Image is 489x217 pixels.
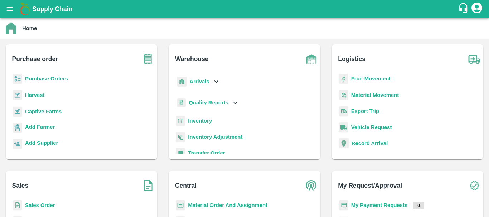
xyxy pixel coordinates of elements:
[18,2,32,16] img: logo
[175,181,197,191] b: Central
[465,50,483,68] img: truck
[25,109,62,114] a: Captive Farms
[176,132,185,142] img: inventory
[351,202,408,208] a: My Payment Requests
[188,118,212,124] a: Inventory
[22,25,37,31] b: Home
[12,181,29,191] b: Sales
[176,95,239,110] div: Quality Reports
[177,98,186,107] img: qualityReport
[25,202,55,208] a: Sales Order
[25,76,68,82] a: Purchase Orders
[189,100,228,105] b: Quality Reports
[458,3,470,15] div: customer-support
[25,123,55,133] a: Add Farmer
[25,92,44,98] a: Harvest
[188,134,242,140] a: Inventory Adjustment
[13,123,22,133] img: farmer
[352,140,388,146] a: Record Arrival
[176,148,185,158] img: whTransfer
[176,74,220,90] div: Arrivals
[339,90,348,100] img: material
[351,76,391,82] a: Fruit Movement
[339,200,348,211] img: payment
[176,200,185,211] img: centralMaterial
[13,74,22,84] img: reciept
[302,177,320,194] img: central
[25,139,58,149] a: Add Supplier
[6,22,16,34] img: home
[339,106,348,117] img: delivery
[13,200,22,211] img: sales
[339,138,349,148] img: recordArrival
[12,54,58,64] b: Purchase order
[465,177,483,194] img: check
[176,116,185,126] img: whInventory
[338,181,402,191] b: My Request/Approval
[13,139,22,149] img: supplier
[339,122,348,133] img: vehicle
[175,54,209,64] b: Warehouse
[25,140,58,146] b: Add Supplier
[189,79,209,84] b: Arrivals
[339,74,348,84] img: fruit
[338,54,365,64] b: Logistics
[413,202,424,209] p: 0
[177,77,187,87] img: whArrival
[351,108,379,114] a: Export Trip
[32,5,72,13] b: Supply Chain
[139,177,157,194] img: soSales
[302,50,320,68] img: warehouse
[13,90,22,100] img: harvest
[188,150,225,156] a: Transfer Order
[139,50,157,68] img: purchase
[351,92,399,98] a: Material Movement
[470,1,483,16] div: account of current user
[188,202,267,208] a: Material Order And Assignment
[13,106,22,117] img: harvest
[1,1,18,17] button: open drawer
[25,124,55,130] b: Add Farmer
[32,4,458,14] a: Supply Chain
[351,124,392,130] a: Vehicle Request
